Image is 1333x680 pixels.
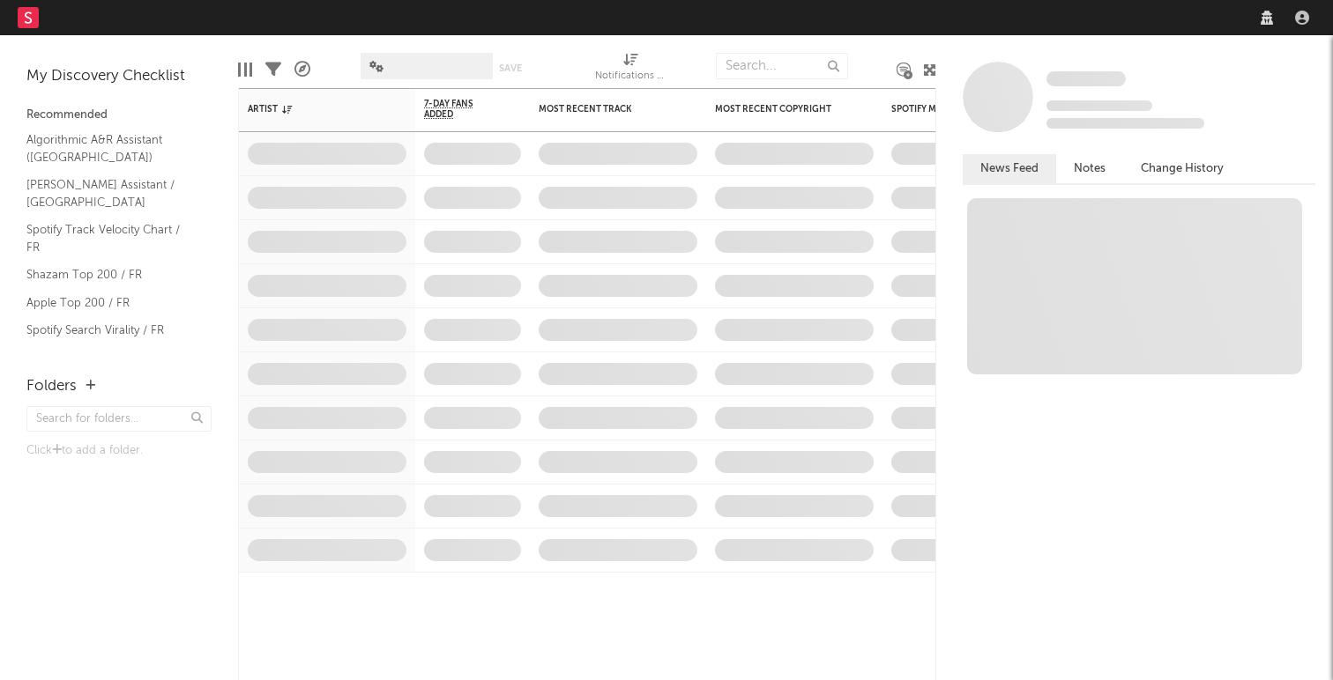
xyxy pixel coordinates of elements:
input: Search... [716,53,848,79]
div: Notifications (Artist) [595,44,666,95]
span: 7-Day Fans Added [424,99,495,120]
div: Folders [26,376,77,397]
div: Click to add a folder. [26,440,212,462]
a: Algorithmic A&R Assistant ([GEOGRAPHIC_DATA]) [26,130,194,166]
div: A&R Pipeline [294,44,310,95]
div: Spotify Monthly Listeners [891,104,1024,115]
button: Save [499,63,522,73]
a: Spotify Track Velocity Chart / FR [26,220,194,256]
a: Shazam Top 200 / FR [26,265,194,285]
a: Spotify Search Virality / FR [26,321,194,340]
div: Edit Columns [238,44,252,95]
a: [PERSON_NAME] Assistant / [GEOGRAPHIC_DATA] [26,175,194,211]
div: Most Recent Copyright [715,104,847,115]
div: Recommended [26,105,212,126]
span: Some Artist [1046,71,1126,86]
input: Search for folders... [26,406,212,432]
button: News Feed [963,154,1056,183]
button: Notes [1056,154,1123,183]
button: Change History [1123,154,1241,183]
a: Apple Top 200 / FR [26,293,194,313]
div: Artist [248,104,380,115]
span: 0 fans last week [1046,118,1204,129]
div: My Discovery Checklist [26,66,212,87]
div: Most Recent Track [539,104,671,115]
a: Some Artist [1046,70,1126,88]
div: Filters [265,44,281,95]
span: Tracking Since: [DATE] [1046,100,1152,111]
div: Notifications (Artist) [595,66,666,87]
